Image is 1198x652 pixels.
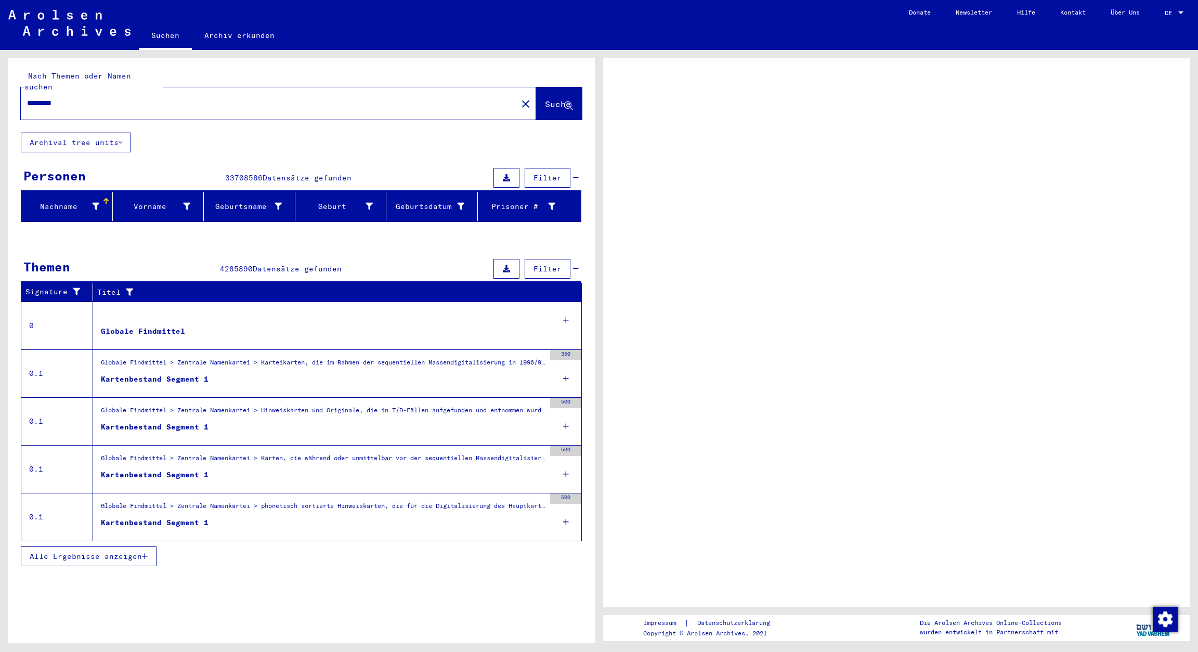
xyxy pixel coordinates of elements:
[25,201,99,212] div: Nachname
[263,173,351,182] span: Datensätze gefunden
[1165,9,1176,17] span: DE
[101,501,545,516] div: Globale Findmittel > Zentrale Namenkartei > phonetisch sortierte Hinweiskarten, die für die Digit...
[525,168,570,188] button: Filter
[21,349,93,397] td: 0.1
[113,192,204,221] mat-header-cell: Vorname
[8,10,131,36] img: Arolsen_neg.svg
[21,397,93,445] td: 0.1
[220,264,253,273] span: 4285890
[101,470,209,480] div: Kartenbestand Segment 1
[386,192,478,221] mat-header-cell: Geburtsdatum
[25,198,112,215] div: Nachname
[101,422,209,433] div: Kartenbestand Segment 1
[21,302,93,349] td: 0
[24,71,131,92] mat-label: Nach Themen oder Namen suchen
[21,192,113,221] mat-header-cell: Nachname
[30,552,142,561] span: Alle Ergebnisse anzeigen
[482,201,556,212] div: Prisoner #
[550,493,581,504] div: 500
[101,406,545,420] div: Globale Findmittel > Zentrale Namenkartei > Hinweiskarten und Originale, die in T/D-Fällen aufgef...
[1153,607,1178,632] img: Zustimmung ändern
[390,201,464,212] div: Geburtsdatum
[101,374,209,385] div: Kartenbestand Segment 1
[97,284,571,301] div: Titel
[533,264,562,273] span: Filter
[253,264,342,273] span: Datensätze gefunden
[225,173,263,182] span: 33708586
[299,201,373,212] div: Geburt‏
[689,618,783,629] a: Datenschutzerklärung
[533,173,562,182] span: Filter
[643,629,783,638] p: Copyright © Arolsen Archives, 2021
[550,446,581,456] div: 500
[515,93,536,114] button: Clear
[21,546,157,566] button: Alle Ergebnisse anzeigen
[117,198,204,215] div: Vorname
[482,198,569,215] div: Prisoner #
[208,201,282,212] div: Geburtsname
[101,326,185,337] div: Globale Findmittel
[1152,606,1177,631] div: Zustimmung ändern
[643,618,783,629] div: |
[23,166,86,185] div: Personen
[295,192,387,221] mat-header-cell: Geburt‏
[204,192,295,221] mat-header-cell: Geburtsname
[21,493,93,541] td: 0.1
[23,257,70,276] div: Themen
[208,198,295,215] div: Geburtsname
[101,517,209,528] div: Kartenbestand Segment 1
[525,259,570,279] button: Filter
[550,350,581,360] div: 350
[101,453,545,468] div: Globale Findmittel > Zentrale Namenkartei > Karten, die während oder unmittelbar vor der sequenti...
[139,23,192,50] a: Suchen
[478,192,581,221] mat-header-cell: Prisoner #
[920,618,1062,628] p: Die Arolsen Archives Online-Collections
[536,87,582,120] button: Suche
[25,286,85,297] div: Signature
[192,23,287,48] a: Archiv erkunden
[390,198,477,215] div: Geburtsdatum
[101,358,545,372] div: Globale Findmittel > Zentrale Namenkartei > Karteikarten, die im Rahmen der sequentiellen Massend...
[550,398,581,408] div: 500
[545,99,571,109] span: Suche
[920,628,1062,637] p: wurden entwickelt in Partnerschaft mit
[21,445,93,493] td: 0.1
[97,287,561,298] div: Titel
[643,618,684,629] a: Impressum
[25,284,95,301] div: Signature
[21,133,131,152] button: Archival tree units
[117,201,191,212] div: Vorname
[519,98,532,110] mat-icon: close
[1134,615,1173,641] img: yv_logo.png
[299,198,386,215] div: Geburt‏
